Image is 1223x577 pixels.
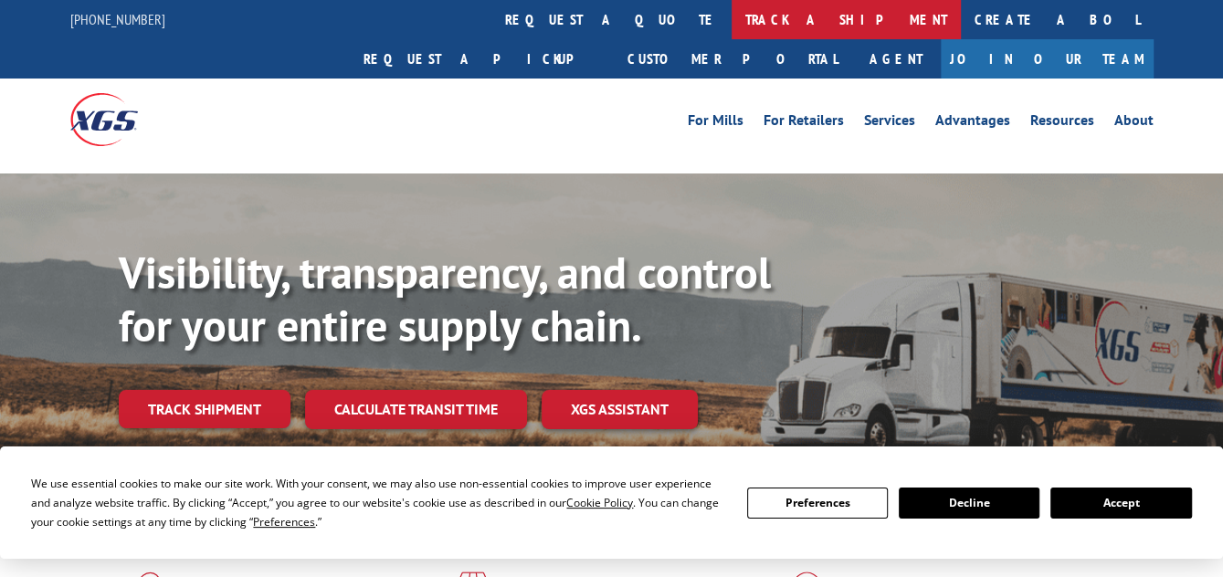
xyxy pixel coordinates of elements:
[688,113,743,133] a: For Mills
[542,390,698,429] a: XGS ASSISTANT
[70,10,165,28] a: [PHONE_NUMBER]
[935,113,1010,133] a: Advantages
[1030,113,1094,133] a: Resources
[566,495,633,510] span: Cookie Policy
[764,113,844,133] a: For Retailers
[747,488,888,519] button: Preferences
[1114,113,1154,133] a: About
[119,244,771,353] b: Visibility, transparency, and control for your entire supply chain.
[851,39,941,79] a: Agent
[899,488,1039,519] button: Decline
[350,39,614,79] a: Request a pickup
[614,39,851,79] a: Customer Portal
[119,390,290,428] a: Track shipment
[31,474,724,531] div: We use essential cookies to make our site work. With your consent, we may also use non-essential ...
[864,113,915,133] a: Services
[305,390,527,429] a: Calculate transit time
[253,514,315,530] span: Preferences
[941,39,1154,79] a: Join Our Team
[1050,488,1191,519] button: Accept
